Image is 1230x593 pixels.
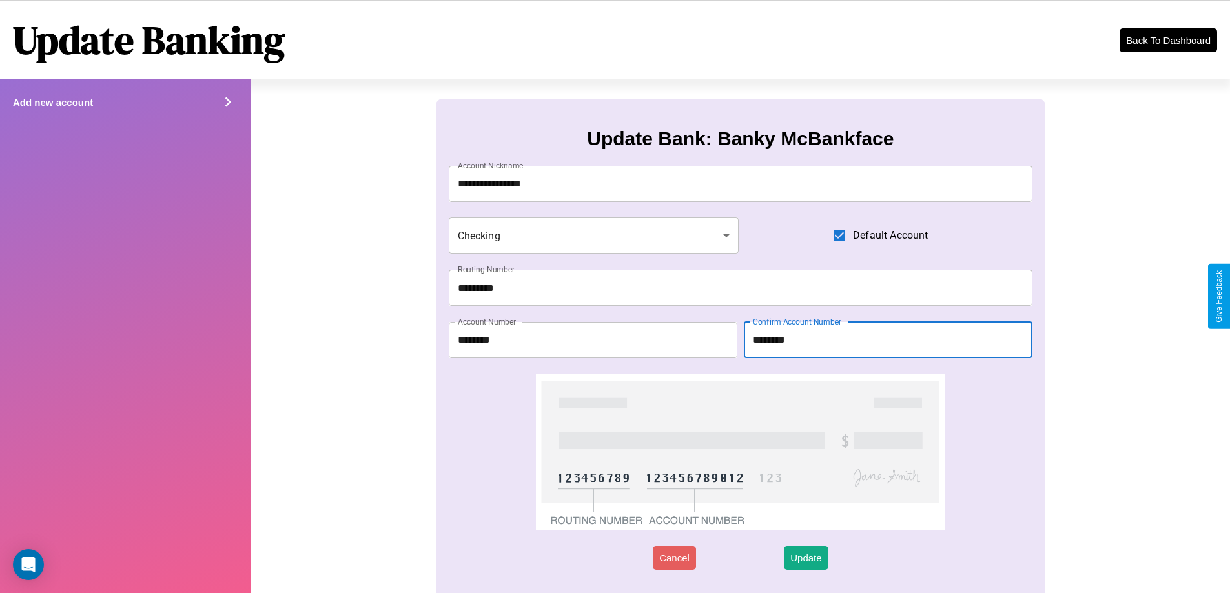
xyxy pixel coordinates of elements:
label: Confirm Account Number [753,316,841,327]
h3: Update Bank: Banky McBankface [587,128,894,150]
label: Routing Number [458,264,515,275]
div: Checking [449,217,739,254]
span: Default Account [853,228,928,243]
div: Open Intercom Messenger [13,549,44,580]
button: Cancel [653,546,696,570]
h4: Add new account [13,97,93,108]
div: Give Feedback [1215,270,1224,323]
h1: Update Banking [13,14,285,66]
img: check [536,374,945,530]
button: Update [784,546,828,570]
button: Back To Dashboard [1120,28,1217,52]
label: Account Nickname [458,160,524,171]
label: Account Number [458,316,516,327]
